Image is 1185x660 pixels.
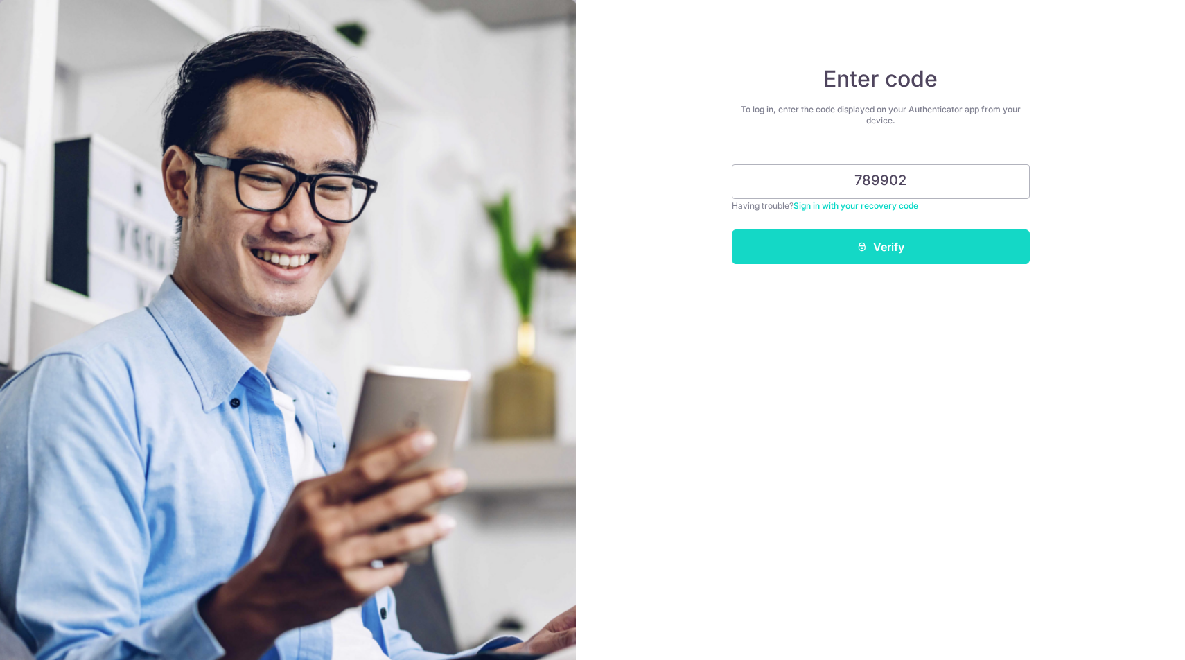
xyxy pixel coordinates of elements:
button: Verify [732,229,1030,264]
h4: Enter code [732,65,1030,93]
div: Having trouble? [732,199,1030,213]
a: Sign in with your recovery code [793,200,918,211]
div: To log in, enter the code displayed on your Authenticator app from your device. [732,104,1030,126]
input: Enter 6 digit code [732,164,1030,199]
